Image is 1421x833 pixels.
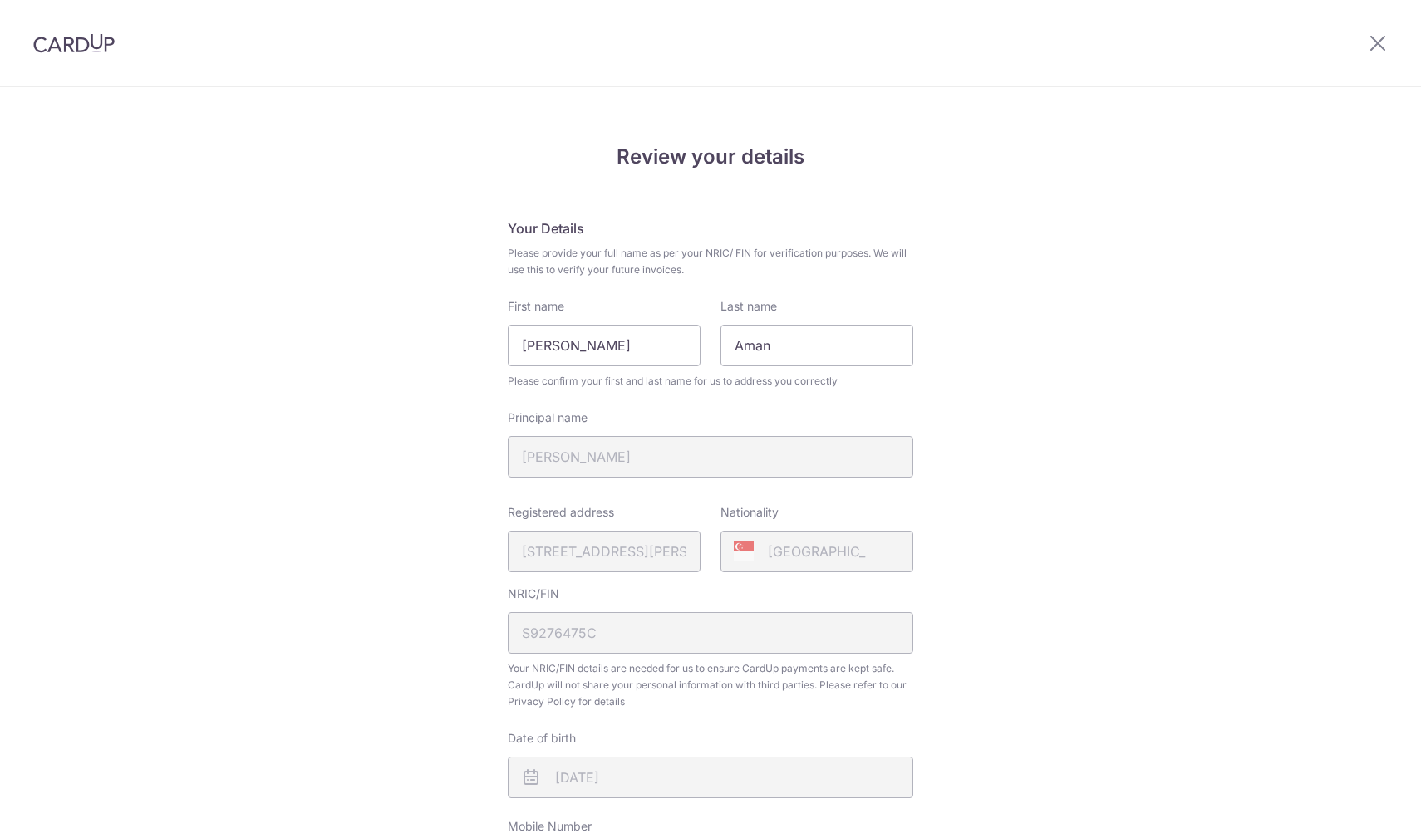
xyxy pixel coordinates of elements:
[508,586,559,602] label: NRIC/FIN
[508,409,588,426] label: Principal name
[508,218,913,238] h5: Your Details
[508,730,576,747] label: Date of birth
[508,660,913,710] span: Your NRIC/FIN details are needed for us to ensure CardUp payments are kept safe. CardUp will not ...
[33,33,115,53] img: CardUp
[508,245,913,278] span: Please provide your full name as per your NRIC/ FIN for verification purposes. We will use this t...
[508,504,614,521] label: Registered address
[720,504,779,521] label: Nationality
[720,298,777,315] label: Last name
[720,325,913,366] input: Last name
[508,373,913,390] span: Please confirm your first and last name for us to address you correctly
[508,325,701,366] input: First Name
[508,298,564,315] label: First name
[508,142,913,172] h4: Review your details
